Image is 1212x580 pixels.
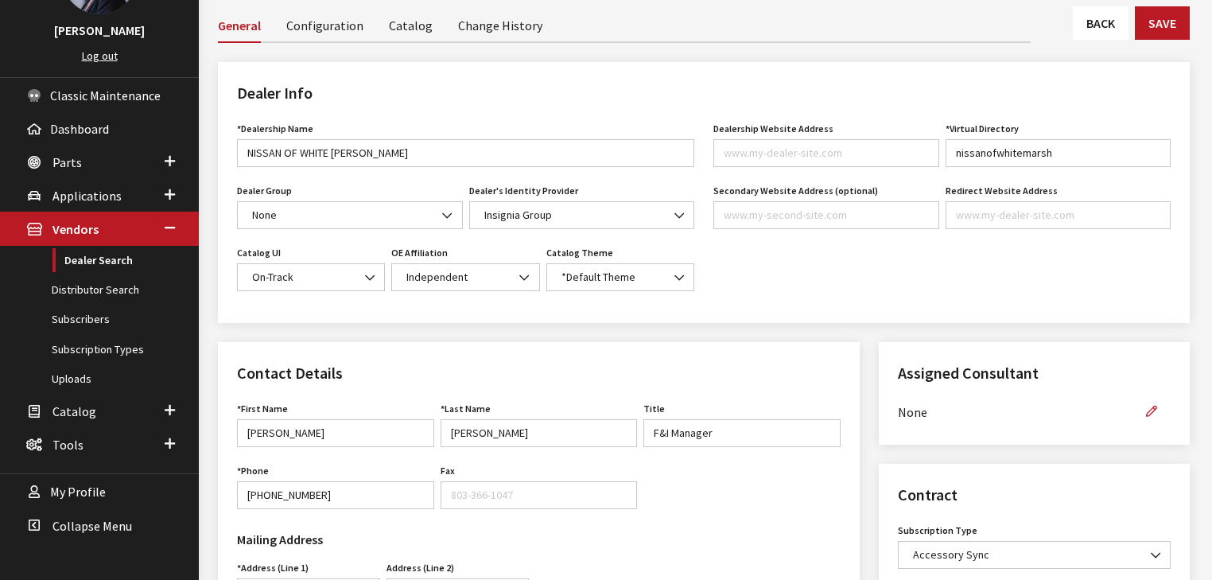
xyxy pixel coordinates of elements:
input: Doe [441,419,638,447]
label: Dealer's Identity Provider [469,184,578,198]
label: Title [643,402,665,416]
h3: Mailing Address [237,530,529,549]
label: First Name [237,402,288,416]
span: Classic Maintenance [50,88,161,103]
label: *Dealership Name [237,122,313,136]
span: Insignia Group [469,201,695,229]
input: 803-366-1047 [441,481,638,509]
label: Catalog Theme [546,246,613,260]
input: John [237,419,434,447]
span: *Default Theme [557,269,684,286]
input: Manager [643,419,841,447]
h2: Contract [898,483,1171,507]
label: Address (Line 1) [237,561,309,575]
label: *Virtual Directory [946,122,1019,136]
label: Catalog UI [237,246,281,260]
h3: [PERSON_NAME] [16,21,183,40]
button: Edit Assigned Consultant [1132,398,1171,426]
span: Applications [52,188,122,204]
button: Save [1135,6,1190,40]
span: None [898,403,1132,422]
label: Dealership Website Address [713,122,833,136]
input: www.my-dealer-site.com [713,139,939,167]
label: Last Name [441,402,491,416]
label: Address (Line 2) [387,561,454,575]
h2: Assigned Consultant [898,361,1171,385]
label: Dealer Group [237,184,292,198]
span: Accessory Sync [898,541,1171,569]
label: Redirect Website Address [946,184,1058,198]
span: Collapse Menu [52,518,132,534]
a: Catalog [389,8,433,41]
label: Fax [441,464,455,478]
span: Independent [391,263,539,291]
label: Secondary Website Address (optional) [713,184,878,198]
span: None [247,207,453,224]
span: *Default Theme [546,263,694,291]
a: Log out [82,49,118,63]
span: My Profile [50,485,106,500]
label: Phone [237,464,269,478]
h2: Dealer Info [237,81,1171,105]
span: Vendors [52,222,99,238]
input: site-name [946,139,1171,167]
a: Back [1073,6,1128,40]
a: General [218,8,261,43]
a: Configuration [286,8,363,41]
span: Parts [52,154,82,170]
span: Tools [52,437,84,453]
input: www.my-dealer-site.com [946,201,1171,229]
span: On-Track [237,263,385,291]
span: None [237,201,463,229]
a: Change History [458,8,542,41]
span: Catalog [52,403,96,419]
span: Accessory Sync [908,547,1160,563]
label: OE Affiliation [391,246,448,260]
span: Independent [402,269,529,286]
span: Dashboard [50,121,109,137]
span: Insignia Group [480,207,685,224]
span: On-Track [247,269,375,286]
input: My Dealer [237,139,694,167]
label: Subscription Type [898,524,977,538]
input: 888-579-4458 [237,481,434,509]
input: www.my-second-site.com [713,201,939,229]
h2: Contact Details [237,361,841,385]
